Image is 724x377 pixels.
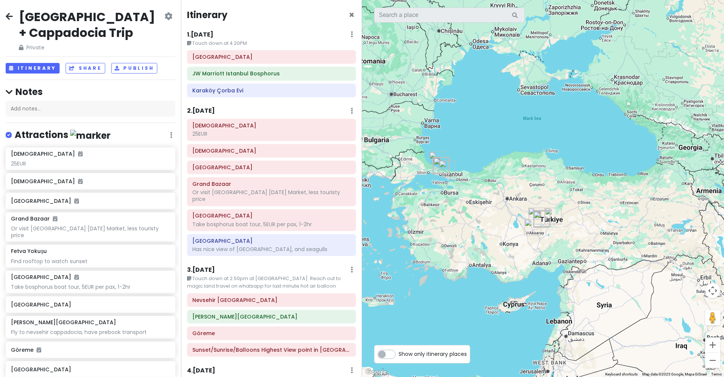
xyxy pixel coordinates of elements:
div: Mükellef Karakoy [433,157,450,174]
h6: [DEMOGRAPHIC_DATA] [11,178,170,185]
h6: [GEOGRAPHIC_DATA] [11,198,170,204]
h6: [GEOGRAPHIC_DATA] [11,274,79,280]
i: Added to itinerary [74,198,79,204]
div: Add notes... [6,101,175,116]
i: Added to itinerary [37,347,41,352]
h6: Fetva Yokuşu [11,248,47,254]
div: Or visit [GEOGRAPHIC_DATA] [DATE] Market, less touristy price [11,225,170,239]
span: Private [19,43,163,52]
h4: Attractions [15,129,110,141]
div: Mozaik Restaurant [534,210,550,227]
div: Ihlara Valley [525,219,541,236]
h6: [GEOGRAPHIC_DATA] [11,366,170,373]
button: Keyboard shortcuts [605,372,638,377]
div: Love Valley Panoramic View [534,210,550,227]
h6: 4 . [DATE] [187,367,215,375]
h6: [DEMOGRAPHIC_DATA] [11,150,83,157]
h6: Sultanahmet Square [192,164,351,171]
h2: [GEOGRAPHIC_DATA] + Cappadocia Trip [19,9,163,40]
i: Added to itinerary [74,274,79,280]
h6: [PERSON_NAME][GEOGRAPHIC_DATA] [11,319,116,326]
h6: 3 . [DATE] [187,266,215,274]
h6: Istanbul Airport [192,54,351,60]
h6: Eminonu Square [192,212,351,219]
div: Grand Bazaar [433,158,449,174]
h6: JW Marriott Istanbul Bosphorus [192,70,351,77]
div: Take bosphorus boat tour, 5EUR per pax, 1-2hr [192,221,351,228]
div: Or visit [GEOGRAPHIC_DATA] [DATE] Market, less touristy price [192,189,351,202]
img: marker [70,130,110,141]
h6: Sunset/Sunrise/Balloons Highest View point in Göreme [192,346,351,353]
h6: Karaköy Çorba Evi [192,87,351,94]
button: Zoom out [705,353,720,368]
div: Fly to nevsehir cappadocia, have prebook transport [11,329,170,336]
img: Google [364,367,389,377]
div: Sunset/Sunrise/Balloons Highest View point in Göreme [534,211,550,227]
div: Kayseri Erkilet Airport (ASR) [545,208,561,224]
div: Pigeon Valley [533,211,550,228]
div: Sabiha Gökçen International Airport [439,160,456,177]
h6: 2 . [DATE] [187,107,215,115]
h6: The Blue Mosque [192,147,351,154]
div: Topkapi Palace Museum [433,158,450,174]
div: Find rooftop to watch sunset [11,258,170,265]
h6: Grand Bazaar [192,181,351,187]
h6: [GEOGRAPHIC_DATA] [11,301,170,308]
span: Close itinerary [349,9,354,21]
div: Nevsehir Kapadokya Airport [528,208,545,224]
h4: Itinerary [187,9,227,21]
button: Zoom in [705,337,720,352]
div: 25EUR [192,130,351,137]
button: Itinerary [6,63,60,74]
i: Added to itinerary [78,151,83,156]
a: Terms (opens in new tab) [711,372,722,376]
h6: Grand Bazaar [11,215,57,222]
h6: Nevsehir Kapadokya Airport [192,297,351,303]
h6: 1 . [DATE] [187,31,213,39]
button: Publish [111,63,158,74]
h6: Hagia Sophia Grand Mosque [192,122,351,129]
small: Touch down at 4.20PM [187,40,356,47]
div: 25EUR [11,160,170,167]
h6: Göreme [192,330,351,337]
h6: Luvi Cave Hotel [192,313,351,320]
button: Map camera controls [705,283,720,298]
button: Drag Pegman onto the map to open Street View [705,310,720,325]
h6: Seven Hills Restaurant [192,238,351,244]
div: Take bosphorus boat tour, 5EUR per pax, 1-2hr [11,284,170,290]
div: Has nice view of [GEOGRAPHIC_DATA], and seagulls [192,246,351,253]
i: Added to itinerary [53,216,57,221]
div: Uchisar Castle [533,211,550,227]
small: Touch down at 2.50pm at [GEOGRAPHIC_DATA]. Reach out to magic land travel on whatsapp for last mi... [187,275,356,290]
div: Golden Horn Bridge [433,157,449,173]
h6: Göreme [11,346,170,353]
i: Added to itinerary [78,179,83,184]
div: Istanbul Airport [429,152,446,168]
span: Map data ©2025 Google, Mapa GISrael [642,372,707,376]
span: Show only itinerary places [399,350,467,358]
h4: Notes [6,86,175,98]
input: Search a place [374,8,525,23]
button: Share [66,63,105,74]
button: Close [349,11,354,20]
a: Open this area in Google Maps (opens a new window) [364,367,389,377]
